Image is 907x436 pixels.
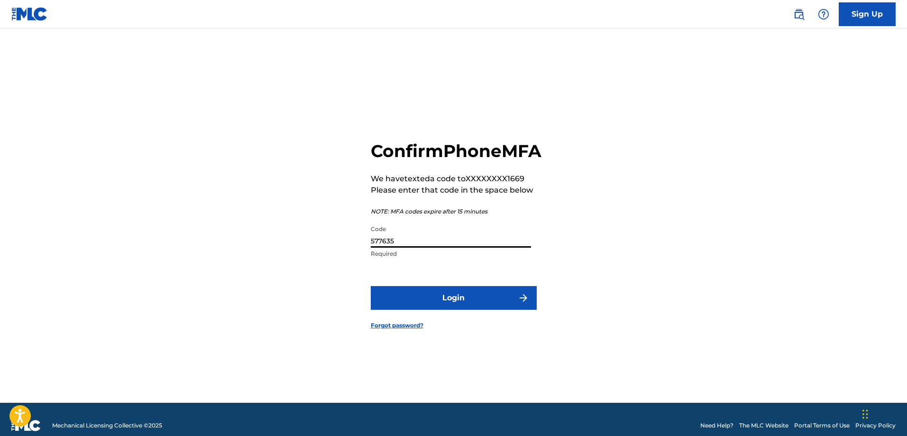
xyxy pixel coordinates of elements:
[862,400,868,428] div: Drag
[371,286,537,310] button: Login
[371,207,541,216] p: NOTE: MFA codes expire after 15 minutes
[818,9,829,20] img: help
[739,421,788,430] a: The MLC Website
[793,9,805,20] img: search
[700,421,733,430] a: Need Help?
[11,420,41,431] img: logo
[371,173,541,185] p: We have texted a code to XXXXXXXX1669
[371,140,541,162] h2: Confirm Phone MFA
[839,2,896,26] a: Sign Up
[814,5,833,24] div: Help
[855,421,896,430] a: Privacy Policy
[794,421,850,430] a: Portal Terms of Use
[371,185,541,196] p: Please enter that code in the space below
[52,421,162,430] span: Mechanical Licensing Collective © 2025
[11,7,48,21] img: MLC Logo
[518,292,529,304] img: f7272a7cc735f4ea7f67.svg
[371,250,531,258] p: Required
[371,321,423,330] a: Forgot password?
[860,390,907,436] iframe: Chat Widget
[789,5,808,24] a: Public Search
